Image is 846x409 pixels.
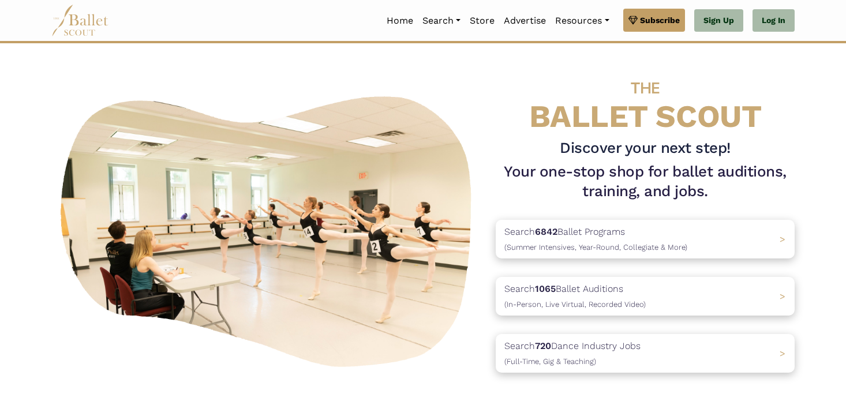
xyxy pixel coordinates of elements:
a: Search [418,9,465,33]
b: 6842 [535,226,557,237]
a: Search720Dance Industry Jobs(Full-Time, Gig & Teaching) > [496,334,795,373]
img: A group of ballerinas talking to each other in a ballet studio [51,84,486,374]
h1: Your one-stop shop for ballet auditions, training, and jobs. [496,162,795,201]
p: Search Ballet Programs [504,224,687,254]
a: Store [465,9,499,33]
h3: Discover your next step! [496,138,795,158]
b: 1065 [535,283,556,294]
a: Home [382,9,418,33]
span: Subscribe [640,14,680,27]
span: THE [631,78,660,97]
span: (Full-Time, Gig & Teaching) [504,357,596,366]
a: Sign Up [694,9,743,32]
a: Search1065Ballet Auditions(In-Person, Live Virtual, Recorded Video) > [496,277,795,316]
p: Search Dance Industry Jobs [504,339,641,368]
span: (In-Person, Live Virtual, Recorded Video) [504,300,646,309]
span: > [780,291,785,302]
a: Advertise [499,9,551,33]
span: > [780,348,785,359]
p: Search Ballet Auditions [504,282,646,311]
a: Subscribe [623,9,685,32]
h4: BALLET SCOUT [496,66,795,134]
b: 720 [535,340,551,351]
span: (Summer Intensives, Year-Round, Collegiate & More) [504,243,687,252]
img: gem.svg [628,14,638,27]
span: > [780,234,785,245]
a: Search6842Ballet Programs(Summer Intensives, Year-Round, Collegiate & More)> [496,220,795,258]
a: Log In [753,9,795,32]
a: Resources [551,9,613,33]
